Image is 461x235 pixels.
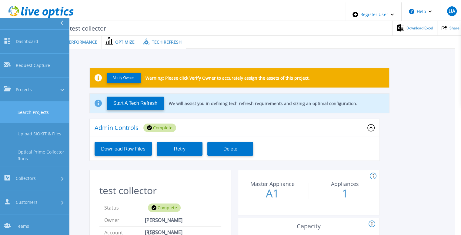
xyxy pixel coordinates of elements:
[448,9,455,14] span: UA
[66,40,97,44] span: Performance
[16,86,32,93] span: Projects
[145,214,216,226] span: [PERSON_NAME] [PERSON_NAME]
[207,142,253,156] button: Delete
[16,175,36,181] span: Collectors
[16,62,50,69] span: Request Capture
[66,24,106,32] span: test collector
[169,101,357,106] p: We will assist you in defining tech refresh requirements and sizing an optimal configuration.
[95,142,152,156] button: Download Raw Files
[240,181,305,187] p: Master Appliance
[104,214,145,226] span: Owner
[16,223,29,229] span: Teams
[115,40,135,44] span: Optimize
[311,188,379,199] p: 1
[239,188,306,199] p: A1
[449,26,459,30] span: Share
[104,202,148,214] span: Status
[152,40,182,44] span: Tech Refresh
[143,124,176,132] div: Complete
[95,125,139,131] p: Admin Controls
[16,199,38,205] span: Customers
[312,181,377,187] p: Appliances
[107,73,141,83] button: Verify Owner
[406,26,433,30] span: Download Excel
[345,2,401,27] div: Register User
[107,97,164,110] button: Start A Tech Refresh
[148,204,181,212] div: Complete
[402,2,439,21] button: Help
[16,38,38,45] span: Dashboard
[157,142,202,156] button: Retry
[99,184,221,197] h2: test collector
[145,75,310,81] p: Warning: Please click Verify Owner to accurately assign the assets of this project.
